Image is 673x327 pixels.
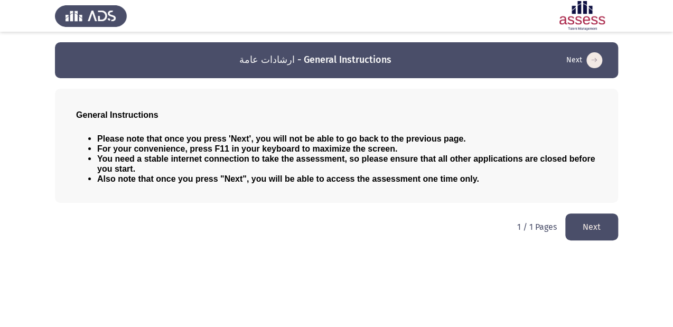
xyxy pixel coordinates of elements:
[97,154,595,173] span: You need a stable internet connection to take the assessment, so please ensure that all other app...
[517,222,557,232] p: 1 / 1 Pages
[546,1,618,31] img: Assessment logo of ASSESS Employability - EBI
[76,110,158,119] span: General Instructions
[239,53,391,67] h3: ارشادات عامة - General Instructions
[97,144,397,153] span: For your convenience, press F11 in your keyboard to maximize the screen.
[97,134,466,143] span: Please note that once you press 'Next', you will not be able to go back to the previous page.
[563,52,605,69] button: load next page
[565,213,618,240] button: load next page
[97,174,479,183] span: Also note that once you press "Next", you will be able to access the assessment one time only.
[55,1,127,31] img: Assess Talent Management logo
